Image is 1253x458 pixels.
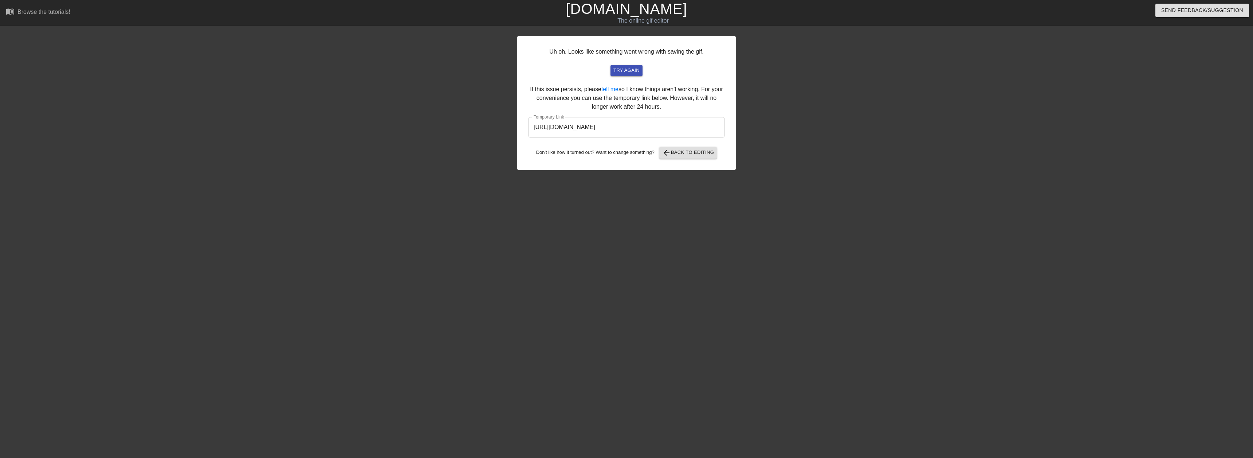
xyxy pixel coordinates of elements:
div: Browse the tutorials! [17,9,70,15]
span: Send Feedback/Suggestion [1161,6,1243,15]
span: try again [613,66,640,75]
input: bare [529,117,724,137]
span: Back to Editing [662,148,714,157]
a: Browse the tutorials! [6,7,70,18]
button: Back to Editing [659,147,717,159]
a: [DOMAIN_NAME] [566,1,687,17]
button: Send Feedback/Suggestion [1155,4,1249,17]
button: try again [610,65,643,76]
span: arrow_back [662,148,671,157]
div: The online gif editor [421,16,865,25]
div: Uh oh. Looks like something went wrong with saving the gif. If this issue persists, please so I k... [517,36,736,170]
div: Don't like how it turned out? Want to change something? [529,147,724,159]
a: tell me [601,86,618,92]
span: menu_book [6,7,15,16]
